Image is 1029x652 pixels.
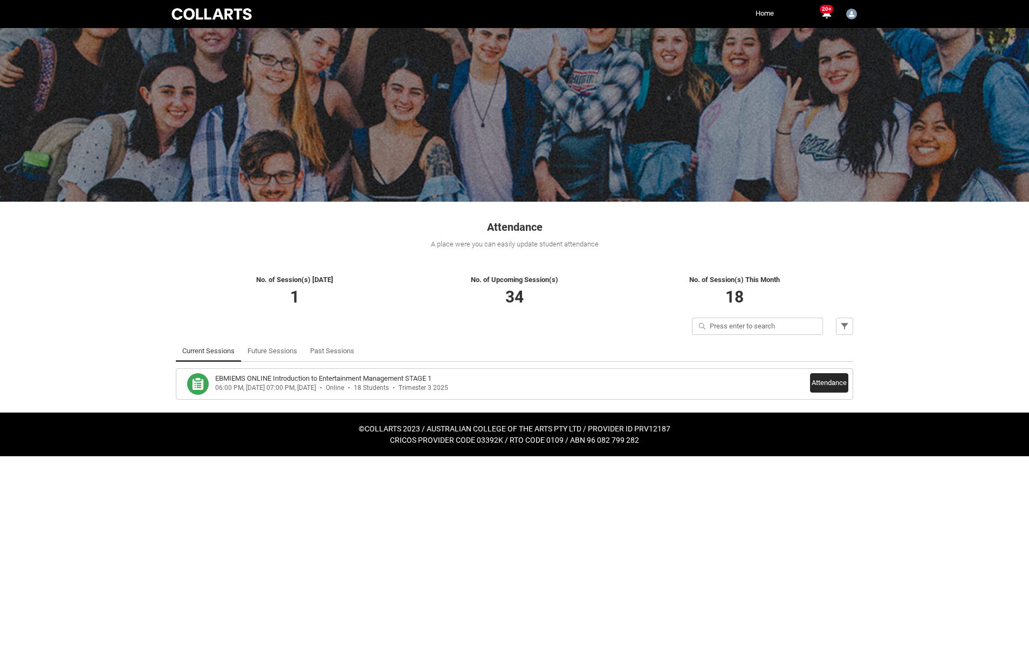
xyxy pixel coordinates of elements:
[182,340,235,362] a: Current Sessions
[248,340,297,362] a: Future Sessions
[241,340,304,362] li: Future Sessions
[753,5,777,22] a: Home
[505,287,524,306] span: 34
[692,318,823,335] input: Press enter to search
[843,4,860,22] button: User Profile Chrissie Vincent
[215,384,316,392] div: 06:00 PM, [DATE] 07:00 PM, [DATE]
[820,5,833,13] span: 20+
[176,239,853,250] div: A place were you can easily update student attendance
[820,8,833,20] button: 20+
[310,340,354,362] a: Past Sessions
[256,276,333,284] span: No. of Session(s) [DATE]
[176,340,241,362] li: Current Sessions
[326,384,344,392] div: Online
[487,221,543,234] span: Attendance
[725,287,744,306] span: 18
[290,287,299,306] span: 1
[304,340,361,362] li: Past Sessions
[399,384,448,392] div: Trimester 3 2025
[846,9,857,19] img: Chrissie Vincent
[810,373,848,393] button: Attendance
[689,276,780,284] span: No. of Session(s) This Month
[215,373,431,384] h3: EBMIEMS ONLINE Introduction to Entertainment Management STAGE 1
[471,276,558,284] span: No. of Upcoming Session(s)
[836,318,853,335] button: Filter
[354,384,389,392] div: 18 Students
